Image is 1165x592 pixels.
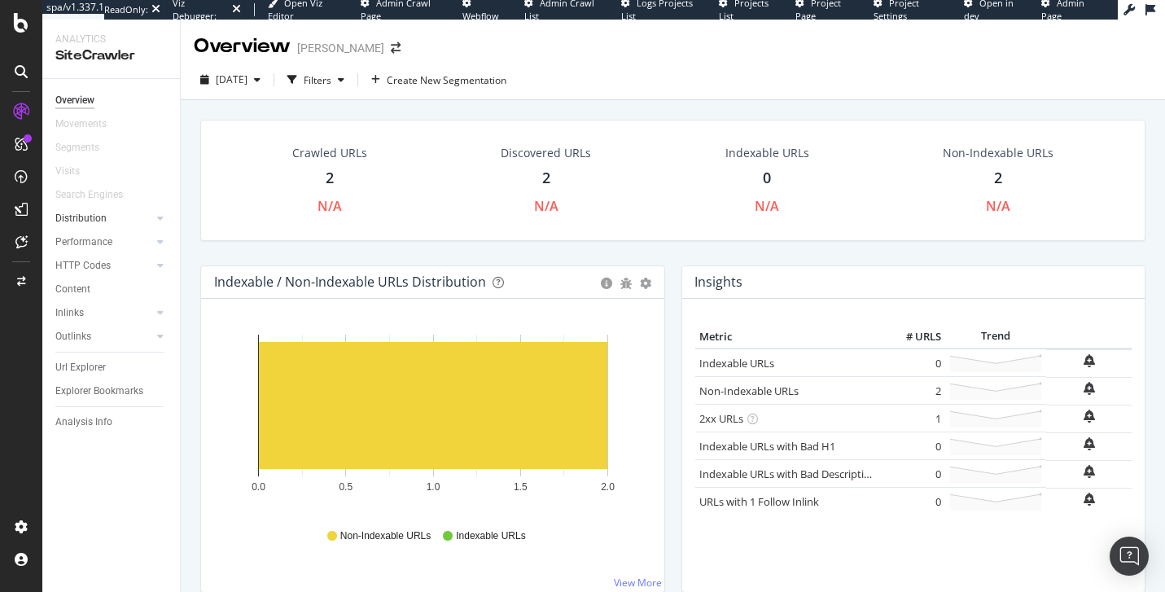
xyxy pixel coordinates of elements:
[55,210,107,227] div: Distribution
[304,73,331,87] div: Filters
[194,33,291,60] div: Overview
[55,257,111,274] div: HTTP Codes
[55,257,152,274] a: HTTP Codes
[501,145,591,161] div: Discovered URLs
[55,234,112,251] div: Performance
[340,529,431,543] span: Non-Indexable URLs
[339,481,353,493] text: 0.5
[216,72,247,86] span: 2025 Aug. 27th
[55,139,99,156] div: Segments
[55,163,80,180] div: Visits
[292,145,367,161] div: Crawled URLs
[755,197,779,216] div: N/A
[1084,410,1095,423] div: bell-plus
[534,197,558,216] div: N/A
[55,210,152,227] a: Distribution
[55,186,123,204] div: Search Engines
[986,197,1010,216] div: N/A
[55,116,107,133] div: Movements
[104,3,148,16] div: ReadOnly:
[318,197,342,216] div: N/A
[456,529,525,543] span: Indexable URLs
[601,278,612,289] div: circle-info
[694,271,742,293] h4: Insights
[252,481,265,493] text: 0.0
[55,414,112,431] div: Analysis Info
[699,439,835,454] a: Indexable URLs with Bad H1
[55,359,169,376] a: Url Explorer
[281,67,351,93] button: Filters
[55,46,167,65] div: SiteCrawler
[601,481,615,493] text: 2.0
[55,383,143,400] div: Explorer Bookmarks
[880,349,945,377] td: 0
[55,328,152,345] a: Outlinks
[214,325,651,514] svg: A chart.
[725,145,809,161] div: Indexable URLs
[55,116,123,133] a: Movements
[55,92,94,109] div: Overview
[880,488,945,515] td: 0
[55,328,91,345] div: Outlinks
[614,576,662,590] a: View More
[620,278,632,289] div: bug
[514,481,528,493] text: 1.5
[427,481,440,493] text: 1.0
[297,40,384,56] div: [PERSON_NAME]
[55,92,169,109] a: Overview
[880,325,945,349] th: # URLS
[194,67,267,93] button: [DATE]
[55,414,169,431] a: Analysis Info
[55,383,169,400] a: Explorer Bookmarks
[945,325,1046,349] th: Trend
[55,33,167,46] div: Analytics
[55,359,106,376] div: Url Explorer
[55,281,90,298] div: Content
[699,384,799,398] a: Non-Indexable URLs
[55,234,152,251] a: Performance
[1084,354,1095,367] div: bell-plus
[699,411,743,426] a: 2xx URLs
[55,305,152,322] a: Inlinks
[55,163,96,180] a: Visits
[699,467,877,481] a: Indexable URLs with Bad Description
[880,460,945,488] td: 0
[699,494,819,509] a: URLs with 1 Follow Inlink
[387,73,506,87] span: Create New Segmentation
[695,325,880,349] th: Metric
[1084,382,1095,395] div: bell-plus
[214,274,486,290] div: Indexable / Non-Indexable URLs Distribution
[1084,437,1095,450] div: bell-plus
[763,168,771,189] div: 0
[1110,537,1149,576] div: Open Intercom Messenger
[55,305,84,322] div: Inlinks
[55,139,116,156] a: Segments
[880,432,945,460] td: 0
[55,186,139,204] a: Search Engines
[462,10,499,22] span: Webflow
[365,67,513,93] button: Create New Segmentation
[55,281,169,298] a: Content
[880,377,945,405] td: 2
[1084,465,1095,478] div: bell-plus
[699,356,774,371] a: Indexable URLs
[640,278,651,289] div: gear
[326,168,334,189] div: 2
[994,168,1002,189] div: 2
[943,145,1053,161] div: Non-Indexable URLs
[880,405,945,432] td: 1
[391,42,401,54] div: arrow-right-arrow-left
[542,168,550,189] div: 2
[1084,493,1095,506] div: bell-plus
